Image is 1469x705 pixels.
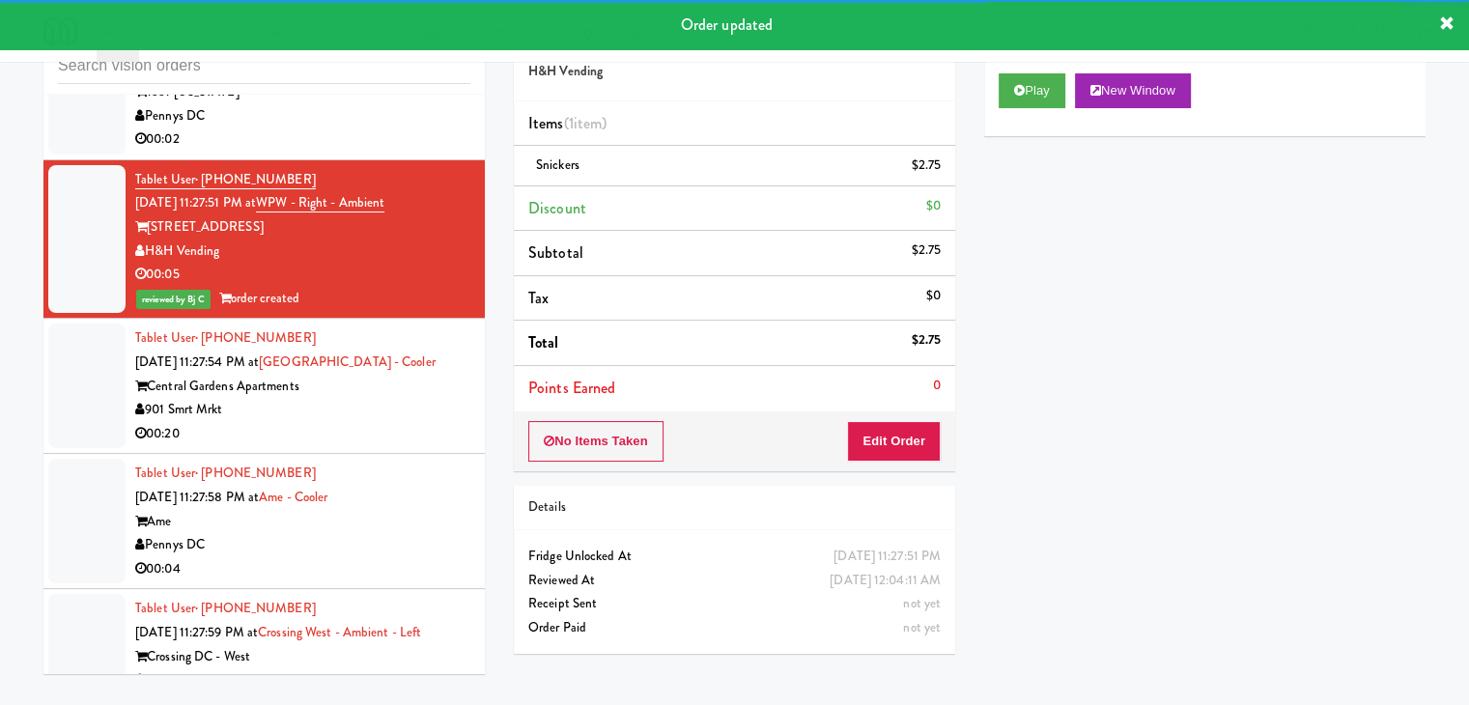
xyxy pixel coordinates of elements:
[528,569,941,593] div: Reviewed At
[195,464,316,482] span: · [PHONE_NUMBER]
[195,328,316,347] span: · [PHONE_NUMBER]
[135,193,256,211] span: [DATE] 11:27:51 PM at
[135,104,470,128] div: Pennys DC
[256,193,384,212] a: WPW - Right - Ambient
[926,194,941,218] div: $0
[912,239,942,263] div: $2.75
[528,241,583,264] span: Subtotal
[528,545,941,569] div: Fridge Unlocked At
[528,65,941,79] h5: H&H Vending
[536,155,579,174] span: Snickers
[528,331,559,353] span: Total
[528,421,664,462] button: No Items Taken
[43,160,485,320] li: Tablet User· [PHONE_NUMBER][DATE] 11:27:51 PM atWPW - Right - Ambient[STREET_ADDRESS]H&H Vending0...
[135,215,470,240] div: [STREET_ADDRESS]
[135,170,316,189] a: Tablet User· [PHONE_NUMBER]
[219,289,299,307] span: order created
[135,645,470,669] div: Crossing DC - West
[259,352,436,371] a: [GEOGRAPHIC_DATA] - Cooler
[528,592,941,616] div: Receipt Sent
[528,287,549,309] span: Tax
[135,510,470,534] div: Ame
[135,668,470,692] div: Pennys DC
[136,290,211,309] span: reviewed by Bj C
[135,533,470,557] div: Pennys DC
[574,112,602,134] ng-pluralize: item
[135,623,258,641] span: [DATE] 11:27:59 PM at
[847,421,941,462] button: Edit Order
[999,73,1065,108] button: Play
[135,557,470,581] div: 00:04
[135,422,470,446] div: 00:20
[903,594,941,612] span: not yet
[528,197,586,219] span: Discount
[830,569,941,593] div: [DATE] 12:04:11 AM
[135,352,259,371] span: [DATE] 11:27:54 PM at
[528,616,941,640] div: Order Paid
[135,398,470,422] div: 901 Smrt Mrkt
[135,375,470,399] div: Central Gardens Apartments
[135,127,470,152] div: 00:02
[135,464,316,482] a: Tablet User· [PHONE_NUMBER]
[58,48,470,84] input: Search vision orders
[43,319,485,454] li: Tablet User· [PHONE_NUMBER][DATE] 11:27:54 PM at[GEOGRAPHIC_DATA] - CoolerCentral Gardens Apartme...
[681,14,773,36] span: Order updated
[258,623,421,641] a: Crossing West - Ambient - Left
[135,263,470,287] div: 00:05
[912,154,942,178] div: $2.75
[43,454,485,589] li: Tablet User· [PHONE_NUMBER][DATE] 11:27:58 PM atAme - CoolerAmePennys DC00:04
[528,112,607,134] span: Items
[564,112,607,134] span: (1 )
[833,545,941,569] div: [DATE] 11:27:51 PM
[195,599,316,617] span: · [PHONE_NUMBER]
[528,495,941,520] div: Details
[912,328,942,352] div: $2.75
[926,284,941,308] div: $0
[135,240,470,264] div: H&H Vending
[195,170,316,188] span: · [PHONE_NUMBER]
[528,377,615,399] span: Points Earned
[933,374,941,398] div: 0
[135,328,316,347] a: Tablet User· [PHONE_NUMBER]
[903,618,941,636] span: not yet
[135,599,316,617] a: Tablet User· [PHONE_NUMBER]
[1075,73,1191,108] button: New Window
[259,488,327,506] a: Ame - Cooler
[135,488,259,506] span: [DATE] 11:27:58 PM at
